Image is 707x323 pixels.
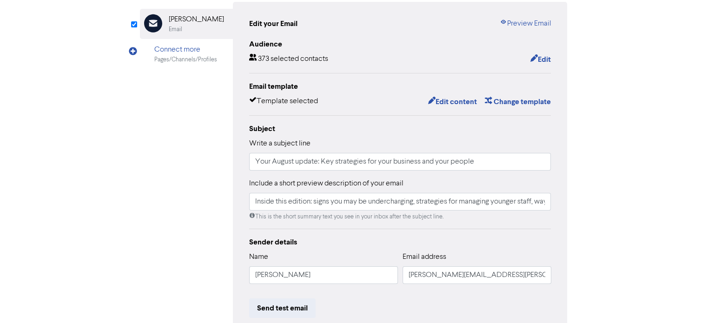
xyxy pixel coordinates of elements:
[529,53,551,66] button: Edit
[249,53,328,66] div: 373 selected contacts
[249,138,311,149] label: Write a subject line
[169,14,224,25] div: [PERSON_NAME]
[154,44,217,55] div: Connect more
[169,25,182,34] div: Email
[249,237,551,248] div: Sender details
[140,39,233,69] div: Connect morePages/Channels/Profiles
[249,251,268,263] label: Name
[140,9,233,39] div: [PERSON_NAME]Email
[249,96,318,108] div: Template selected
[499,18,551,29] a: Preview Email
[427,96,477,108] button: Edit content
[484,96,551,108] button: Change template
[249,18,297,29] div: Edit your Email
[249,178,403,189] label: Include a short preview description of your email
[661,278,707,323] iframe: Chat Widget
[249,39,551,50] div: Audience
[154,55,217,64] div: Pages/Channels/Profiles
[249,212,551,221] div: This is the short summary text you see in your inbox after the subject line.
[249,123,551,134] div: Subject
[249,81,551,92] div: Email template
[249,298,316,318] button: Send test email
[403,251,446,263] label: Email address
